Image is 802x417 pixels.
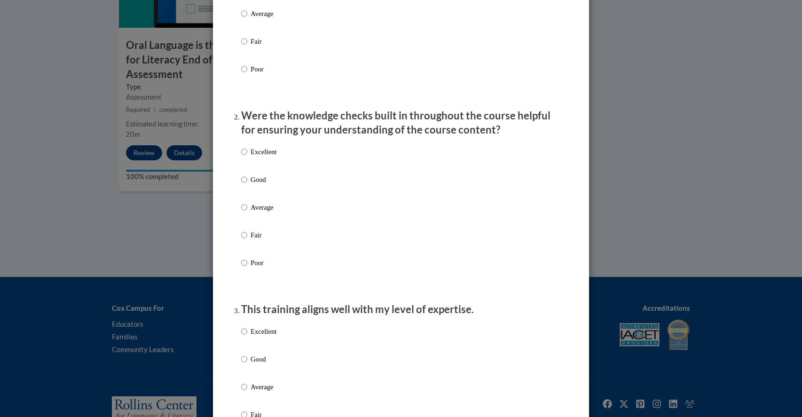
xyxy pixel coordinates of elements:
p: Fair [251,230,276,240]
p: Poor [251,64,276,74]
input: Poor [241,64,247,74]
p: Good [251,354,276,364]
input: Good [241,354,247,364]
input: Average [241,202,247,212]
input: Excellent [241,326,247,337]
p: Average [251,8,276,19]
p: Were the knowledge checks built in throughout the course helpful for ensuring your understanding ... [241,109,561,138]
p: Excellent [251,326,276,337]
p: Excellent [251,147,276,157]
input: Fair [241,36,247,47]
p: Average [251,382,276,392]
p: Fair [251,36,276,47]
input: Average [241,382,247,392]
p: Average [251,202,276,212]
p: Poor [251,258,276,268]
input: Average [241,8,247,19]
p: Good [251,174,276,185]
p: This training aligns well with my level of expertise. [241,302,561,317]
input: Fair [241,230,247,240]
input: Good [241,174,247,185]
input: Excellent [241,147,247,157]
input: Poor [241,258,247,268]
